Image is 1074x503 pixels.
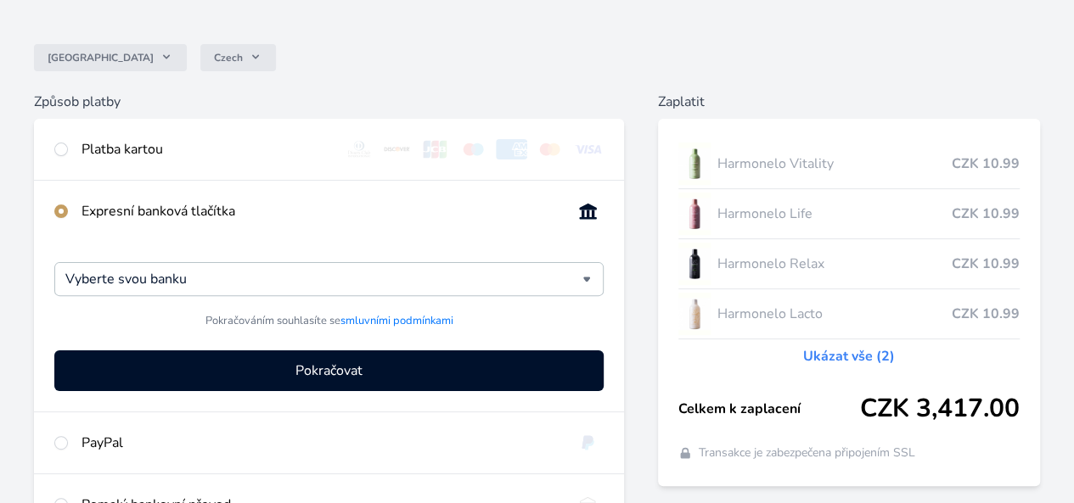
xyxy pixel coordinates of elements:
[65,269,582,289] input: Hledat...
[803,346,895,366] a: Ukázat vše (2)
[952,154,1020,174] span: CZK 10.99
[952,254,1020,274] span: CZK 10.99
[214,51,243,64] span: Czech
[717,204,952,224] span: Harmonelo Life
[717,304,952,324] span: Harmonelo Lacto
[952,204,1020,224] span: CZK 10.99
[48,51,154,64] span: [GEOGRAPHIC_DATA]
[717,254,952,274] span: Harmonelo Relax
[572,201,604,221] img: onlineBanking_CZ.svg
[344,139,375,159] img: diners.svg
[699,444,915,461] span: Transakce je zabezpečena připojením SSL
[82,139,330,159] div: Platba kartou
[678,243,711,285] img: CLEAN_RELAX_se_stinem_x-lo.jpg
[572,433,604,453] img: paypal.svg
[82,433,559,453] div: PayPal
[496,139,527,159] img: amex.svg
[381,139,413,159] img: discover.svg
[34,44,187,71] button: [GEOGRAPHIC_DATA]
[458,139,489,159] img: maestro.svg
[534,139,565,159] img: mc.svg
[54,350,604,391] button: Pokračovat
[678,143,711,185] img: CLEAN_VITALITY_se_stinem_x-lo.jpg
[860,394,1020,424] span: CZK 3,417.00
[82,201,559,221] div: Expresní banková tlačítka
[295,360,363,381] span: Pokračovat
[419,139,451,159] img: jcb.svg
[678,293,711,335] img: CLEAN_LACTO_se_stinem_x-hi-lo.jpg
[205,313,453,329] span: Pokračováním souhlasíte se
[658,92,1040,112] h6: Zaplatit
[200,44,276,71] button: Czech
[54,262,604,296] div: Vyberte svou banku
[572,139,604,159] img: visa.svg
[717,154,952,174] span: Harmonelo Vitality
[678,399,860,419] span: Celkem k zaplacení
[34,92,624,112] h6: Způsob platby
[340,313,453,328] a: smluvními podmínkami
[678,193,711,235] img: CLEAN_LIFE_se_stinem_x-lo.jpg
[952,304,1020,324] span: CZK 10.99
